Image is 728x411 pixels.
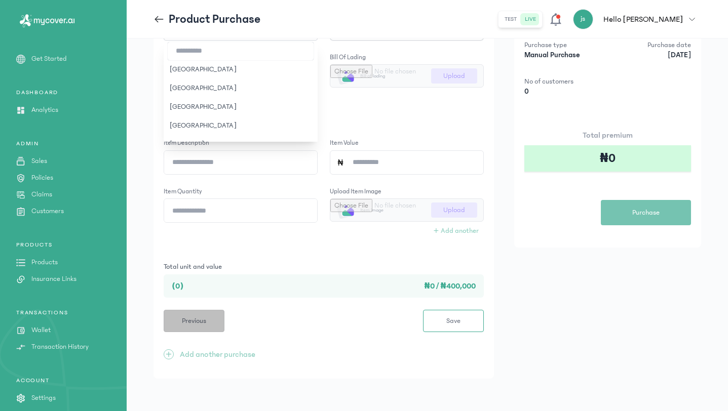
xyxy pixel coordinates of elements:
[182,316,206,326] span: Previous
[330,138,359,148] label: Item value
[164,116,318,135] button: [GEOGRAPHIC_DATA]
[632,208,660,218] span: Purchase
[501,13,521,25] button: test
[164,60,318,79] button: [GEOGRAPHIC_DATA]
[603,13,683,25] p: Hello [PERSON_NAME]
[164,138,209,148] label: Item description
[31,325,51,336] p: Wallet
[164,187,202,197] label: Item quantity
[31,257,58,268] p: Products
[31,105,58,115] p: Analytics
[524,40,605,50] p: Purchase type
[31,342,89,352] p: Transaction History
[524,76,605,87] p: No of customers
[164,135,318,154] button: [US_STATE]
[524,145,691,172] div: ₦0
[180,348,255,360] p: Add another purchase
[31,54,67,64] p: Get Started
[164,98,318,116] button: [GEOGRAPHIC_DATA]
[164,79,318,98] button: [GEOGRAPHIC_DATA]
[194,280,476,292] p: ₦0 / ₦400,000
[164,112,484,122] p: Cargo Details
[164,348,255,360] button: +Add another purchase
[610,40,691,50] p: Purchase date
[172,280,184,292] p: (0)
[330,53,366,63] label: Bill of lading
[573,9,701,29] button: jsHello [PERSON_NAME]
[164,310,224,332] button: Previous
[428,223,484,239] button: + Add another
[169,11,260,27] p: Product Purchase
[524,87,605,97] p: 0
[446,316,461,326] span: Save
[610,50,691,60] p: [DATE]
[31,156,47,167] p: Sales
[524,50,605,60] p: Manual Purchase
[31,173,53,183] p: Policies
[31,393,56,403] p: Settings
[164,100,484,112] p: Cargo Details
[524,129,691,141] p: Total premium
[164,263,484,270] p: Total unit and value
[31,189,52,200] p: Claims
[423,310,484,332] button: Save
[31,206,64,217] p: Customers
[521,13,540,25] button: live
[601,200,691,225] button: Purchase
[31,274,76,284] p: Insurance Links
[164,349,174,359] span: +
[330,187,381,197] label: Upload item image
[573,9,593,29] div: js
